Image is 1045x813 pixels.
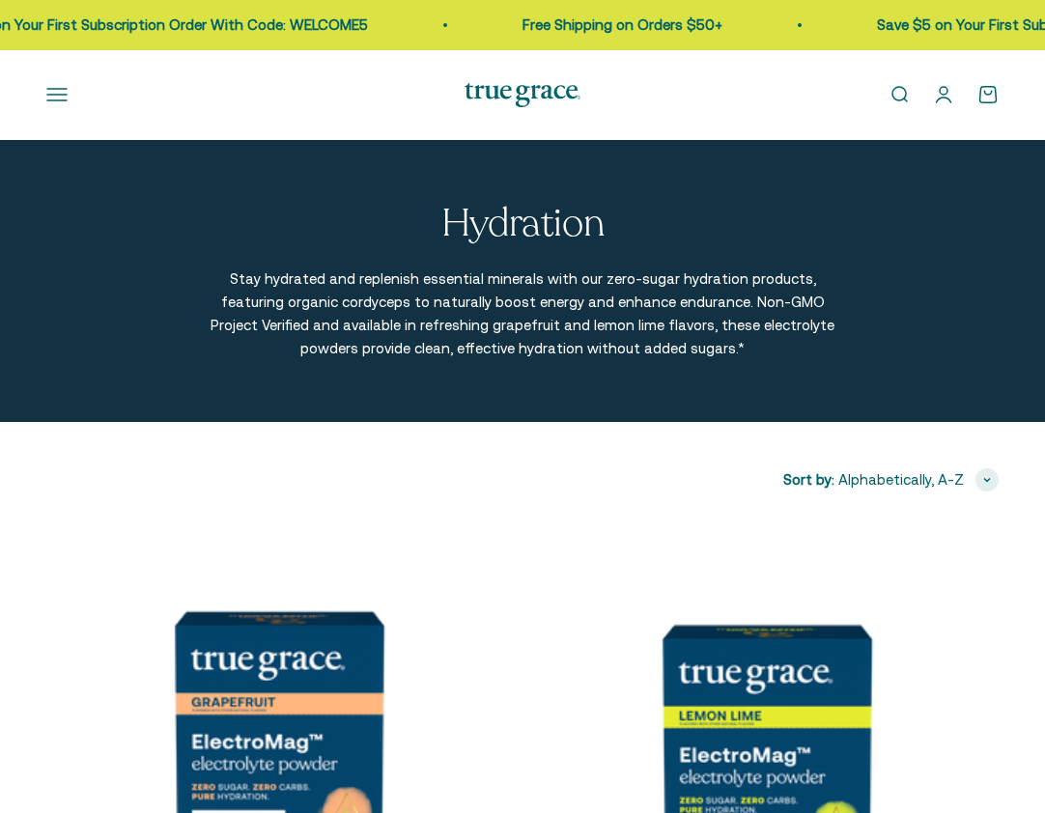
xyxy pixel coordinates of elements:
p: Stay hydrated and replenish essential minerals with our zero-sugar hydration products, featuring ... [209,267,836,360]
span: Sort by: [783,468,834,491]
span: Alphabetically, A-Z [838,468,964,491]
a: Free Shipping on Orders $50+ [502,16,702,33]
button: Alphabetically, A-Z [838,468,999,491]
p: Hydration [441,202,604,244]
